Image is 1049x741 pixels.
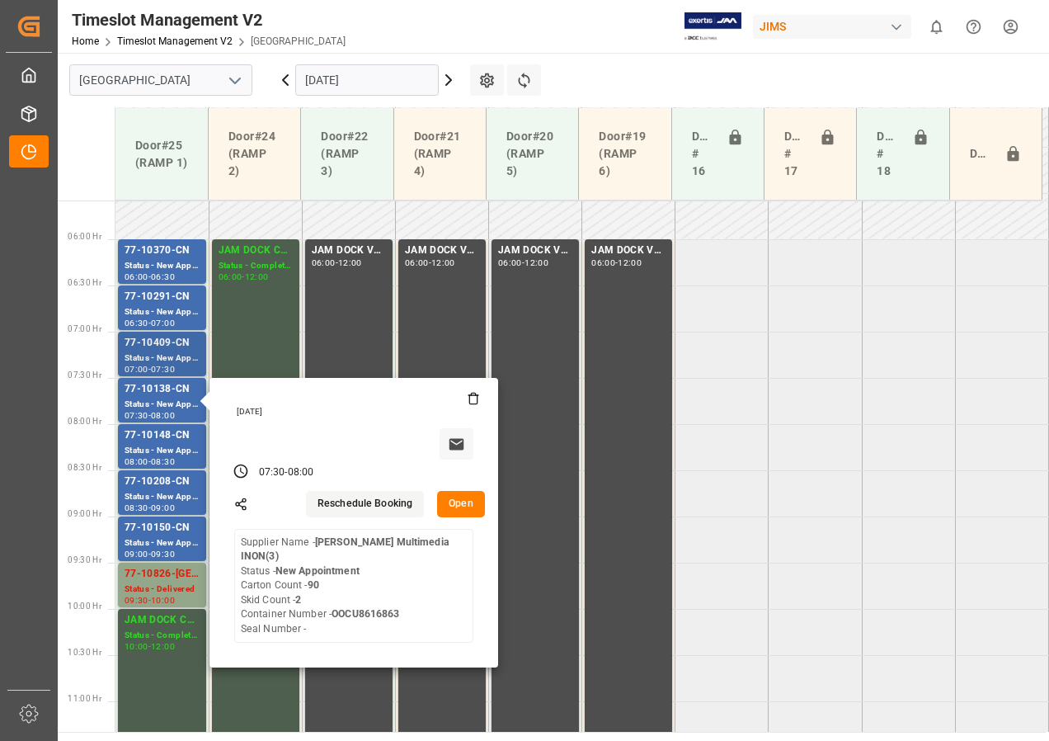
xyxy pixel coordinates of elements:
div: 07:30 [151,366,175,373]
div: Status - New Appointment [125,352,200,366]
div: - [148,273,151,281]
div: - [285,465,287,480]
button: show 0 new notifications [918,8,955,45]
div: 06:00 [312,259,336,267]
div: - [148,597,151,604]
img: Exertis%20JAM%20-%20Email%20Logo.jpg_1722504956.jpg [684,12,741,41]
span: 10:30 Hr [68,648,101,657]
div: Status - New Appointment [125,490,200,504]
div: 10:00 [151,597,175,604]
a: Home [72,35,99,47]
div: 10:00 [125,643,148,650]
div: 06:00 [405,259,429,267]
a: Timeslot Management V2 [117,35,233,47]
span: 10:00 Hr [68,602,101,611]
div: Timeslot Management V2 [72,7,346,32]
div: Door#20 (RAMP 5) [500,121,565,186]
span: 09:00 Hr [68,509,101,518]
div: - [148,504,151,512]
div: Door#21 (RAMP 4) [407,121,473,186]
div: Status - Completed [125,629,200,643]
b: 2 [295,594,301,606]
span: 07:30 Hr [68,370,101,380]
div: - [148,366,151,373]
div: Status - Delivered [125,583,200,597]
div: 77-10291-CN [125,289,200,305]
div: Status - New Appointment [125,536,200,550]
div: Door#23 [963,139,998,170]
div: [DATE] [231,406,480,418]
div: Doors # 16 [685,121,720,186]
div: JAM DOCK CONTROL [219,243,293,259]
div: JAM DOCK VOLUME CONTROL [498,243,572,259]
div: 06:30 [125,319,148,327]
input: DD-MM-YYYY [295,64,439,96]
div: - [148,319,151,327]
b: 90 [308,579,319,591]
span: 11:00 Hr [68,694,101,703]
div: Status - New Appointment [125,398,200,412]
div: 08:00 [125,458,148,465]
button: Help Center [955,8,992,45]
b: New Appointment [275,565,360,577]
div: 08:30 [151,458,175,465]
div: 07:00 [151,319,175,327]
div: JAM DOCK CONTROL [125,612,200,629]
span: 07:00 Hr [68,324,101,333]
div: - [242,273,244,281]
div: 77-10148-CN [125,427,200,444]
div: 12:00 [245,273,269,281]
div: 77-10150-CN [125,520,200,536]
div: 07:30 [125,412,148,419]
div: Doors # 17 [778,121,812,186]
input: Type to search/select [69,64,252,96]
div: Door#19 (RAMP 6) [592,121,657,186]
div: 12:00 [524,259,548,267]
div: 12:00 [338,259,362,267]
div: 06:00 [591,259,615,267]
div: JAM DOCK VOLUME CONTROL [591,243,666,259]
div: Status - New Appointment [125,305,200,319]
div: 06:00 [498,259,522,267]
div: 12:00 [151,643,175,650]
div: 77-10409-CN [125,335,200,352]
button: Reschedule Booking [306,491,424,517]
div: 06:00 [125,273,148,281]
span: 08:00 Hr [68,417,101,426]
div: 09:30 [125,597,148,604]
div: 08:00 [151,412,175,419]
b: [PERSON_NAME] Multimedia INON(3) [241,536,449,563]
div: 08:00 [288,465,314,480]
div: - [615,259,618,267]
div: Supplier Name - Status - Carton Count - Skid Count - Container Number - Seal Number - [241,536,467,637]
span: 06:30 Hr [68,278,101,287]
button: JIMS [753,11,918,42]
div: JAM DOCK VOLUME CONTROL [405,243,479,259]
div: Status - New Appointment [125,259,200,273]
span: 06:00 Hr [68,232,101,241]
div: Status - New Appointment [125,444,200,458]
div: - [336,259,338,267]
div: - [522,259,524,267]
div: Doors # 18 [870,121,905,186]
div: Door#24 (RAMP 2) [222,121,287,186]
div: - [429,259,431,267]
div: 09:30 [151,550,175,558]
div: Door#25 (RAMP 1) [129,130,195,178]
div: Door#22 (RAMP 3) [314,121,379,186]
div: - [148,550,151,558]
div: - [148,412,151,419]
b: OOCU8616863 [332,608,399,620]
div: - [148,458,151,465]
span: 09:30 Hr [68,555,101,564]
div: JIMS [753,15,911,39]
span: 08:30 Hr [68,463,101,472]
div: 09:00 [151,504,175,512]
button: Open [437,491,485,517]
div: Status - Completed [219,259,293,273]
div: 77-10138-CN [125,381,200,398]
div: 07:30 [259,465,285,480]
div: 07:00 [125,366,148,373]
div: 12:00 [618,259,642,267]
button: open menu [222,68,247,93]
